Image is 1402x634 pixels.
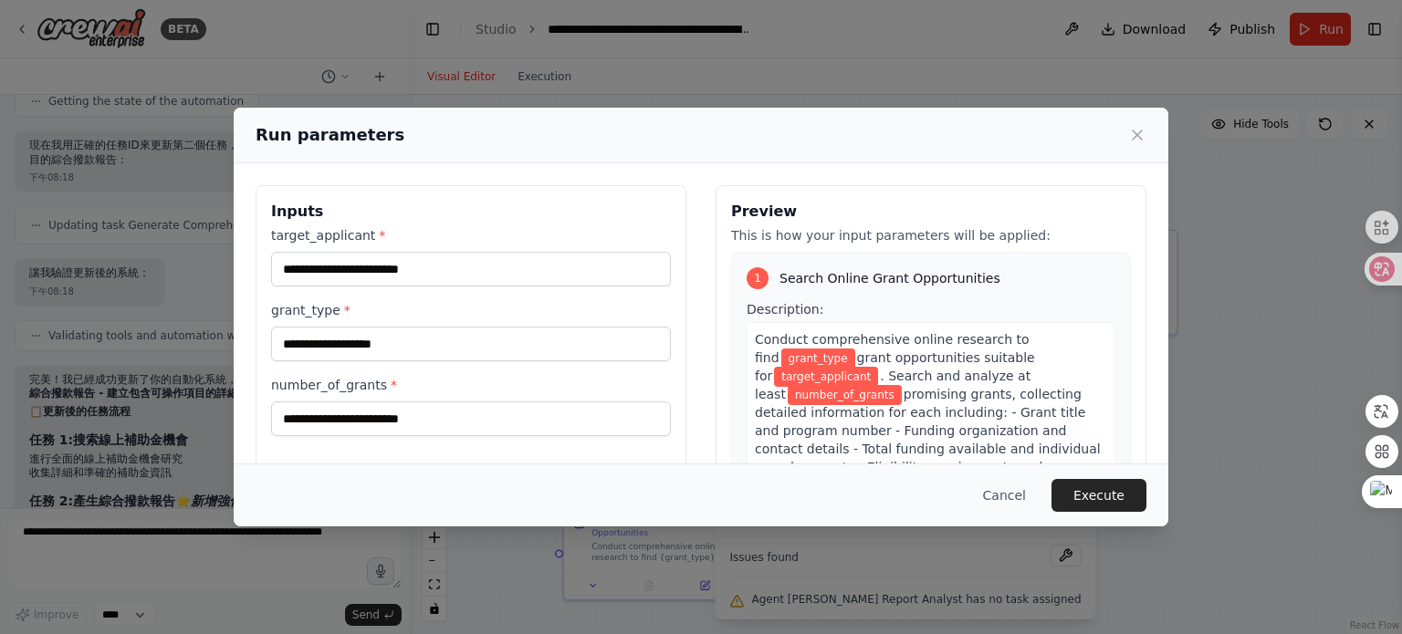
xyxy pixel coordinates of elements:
span: . Search and analyze at least [755,369,1031,401]
label: number_of_grants [271,376,671,394]
span: Variable: target_applicant [774,367,878,387]
span: promising grants, collecting detailed information for each including: - Grant title and program n... [755,387,1106,602]
button: Cancel [968,479,1041,512]
p: This is how your input parameters will be applied: [731,226,1131,244]
h3: Preview [731,201,1131,223]
span: grant opportunities suitable for [755,350,1035,383]
span: Variable: number_of_grants [788,385,902,405]
span: Search Online Grant Opportunities [779,269,1000,287]
button: Execute [1051,479,1146,512]
label: grant_type [271,301,671,319]
span: Variable: grant_type [781,348,855,369]
label: target_applicant [271,226,671,244]
span: Description: [747,302,823,317]
h2: Run parameters [256,122,404,148]
h3: Inputs [271,201,671,223]
div: 1 [747,267,769,289]
span: Conduct comprehensive online research to find [755,332,1030,365]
